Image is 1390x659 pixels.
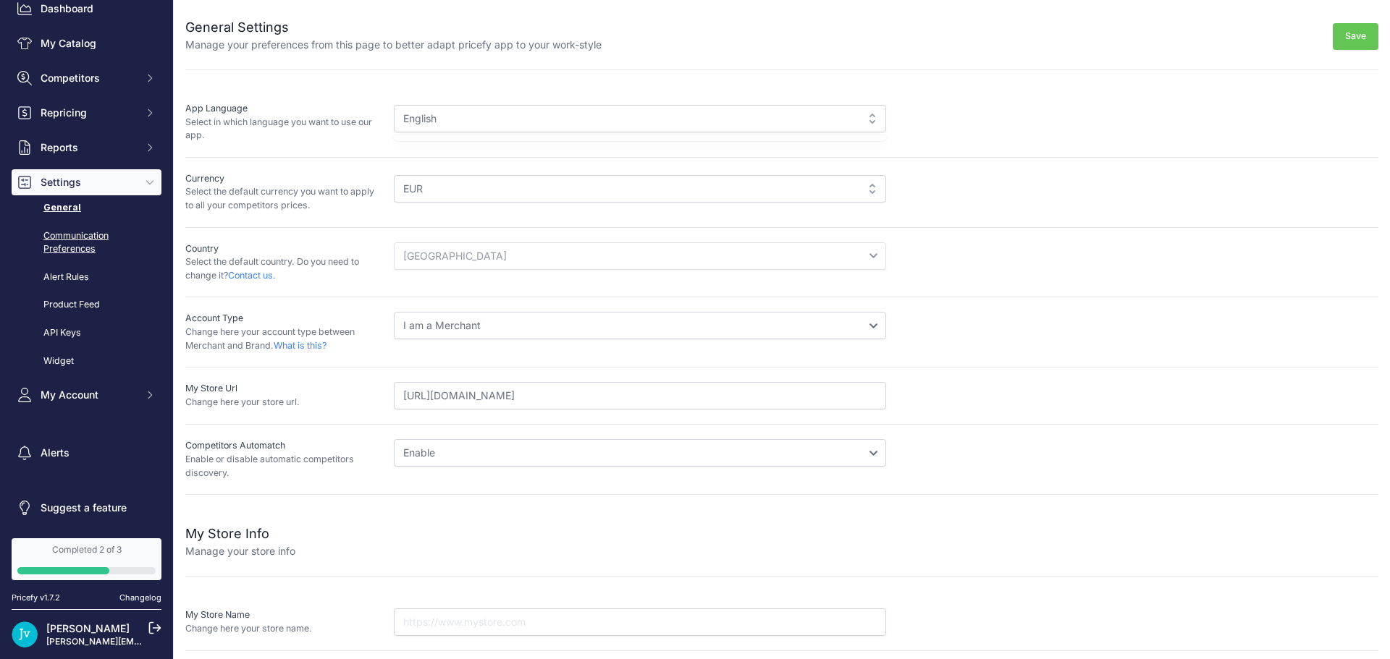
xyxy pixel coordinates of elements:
div: Pricefy v1.7.2 [12,592,60,604]
span: Repricing [41,106,135,120]
a: Widget [12,349,161,374]
a: Alerts [12,440,161,466]
p: App Language [185,102,382,116]
h2: My Store Info [185,524,295,544]
a: API Keys [12,320,161,346]
div: EUR [394,175,886,203]
p: Change here your store url. [185,396,382,409]
p: Country [185,242,382,256]
a: Completed 2 of 3 [12,538,161,580]
p: Currency [185,172,382,186]
a: Suggest a feature [12,495,161,521]
span: My Account [41,388,135,402]
button: Repricing [12,100,161,126]
p: Manage your store info [185,544,295,558]
p: Competitors Automatch [185,439,382,453]
p: Select in which language you want to use our app. [185,116,382,143]
span: Reports [41,140,135,155]
button: Reports [12,135,161,161]
button: Save [1333,23,1378,50]
h2: General Settings [185,17,602,38]
button: Competitors [12,65,161,91]
input: https://www.mystore.com [394,608,886,636]
a: [PERSON_NAME][EMAIL_ADDRESS][DOMAIN_NAME] [46,636,269,647]
a: Changelog [119,592,161,603]
button: Settings [12,169,161,195]
a: My Catalog [12,30,161,56]
a: General [12,195,161,221]
a: [PERSON_NAME] [46,622,130,634]
p: Change here your store name. [185,622,382,636]
input: https://www.mystore.com [394,382,886,409]
span: Settings [41,175,135,190]
a: What is this? [274,340,327,351]
p: Change here your account type between Merchant and Brand. [185,326,382,352]
p: Enable or disable automatic competitors discovery. [185,453,382,480]
span: Competitors [41,71,135,85]
p: Select the default currency you want to apply to all your competitors prices. [185,185,382,212]
div: English [394,105,886,132]
p: Manage your preferences from this page to better adapt pricefy app to your work-style [185,38,602,52]
a: Communication Preferences [12,224,161,262]
p: Account Type [185,312,382,326]
p: Select the default country. Do you need to change it? [185,255,382,282]
a: Product Feed [12,292,161,318]
a: Contact us. [228,270,276,281]
a: Alert Rules [12,265,161,290]
div: Completed 2 of 3 [17,544,156,556]
p: My Store Name [185,608,382,622]
button: My Account [12,382,161,408]
p: My Store Url [185,382,382,396]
